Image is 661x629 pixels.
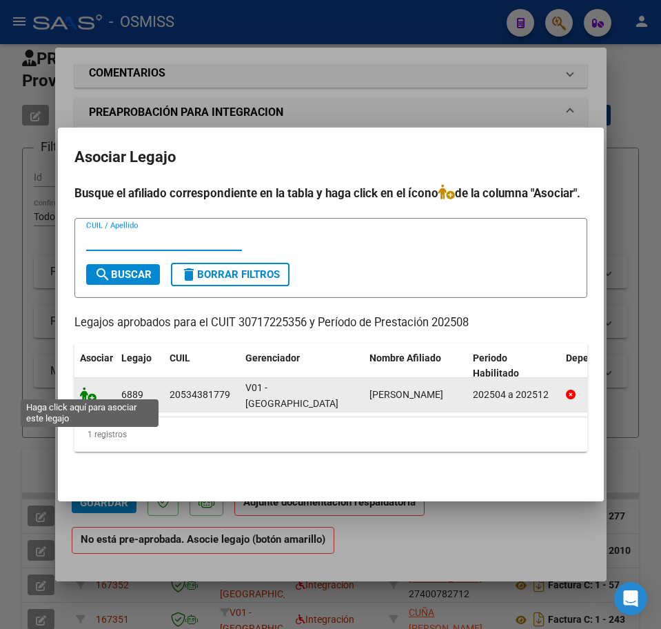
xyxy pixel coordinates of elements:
[170,352,190,363] span: CUIL
[245,352,300,363] span: Gerenciador
[74,314,587,332] p: Legajos aprobados para el CUIT 30717225356 y Período de Prestación 202508
[467,343,560,389] datatable-header-cell: Periodo Habilitado
[80,352,113,363] span: Asociar
[473,387,555,403] div: 202504 a 202512
[121,389,143,400] span: 6889
[164,343,240,389] datatable-header-cell: CUIL
[364,343,467,389] datatable-header-cell: Nombre Afiliado
[369,389,443,400] span: MORALES ENZO DAVID
[116,343,164,389] datatable-header-cell: Legajo
[181,268,280,281] span: Borrar Filtros
[74,184,587,202] h4: Busque el afiliado correspondiente en la tabla y haga click en el ícono de la columna "Asociar".
[86,264,160,285] button: Buscar
[74,144,587,170] h2: Asociar Legajo
[170,387,230,403] div: 20534381779
[74,417,587,452] div: 1 registros
[614,582,647,615] div: Open Intercom Messenger
[240,343,364,389] datatable-header-cell: Gerenciador
[369,352,441,363] span: Nombre Afiliado
[121,352,152,363] span: Legajo
[473,352,519,379] span: Periodo Habilitado
[181,266,197,283] mat-icon: delete
[171,263,289,286] button: Borrar Filtros
[566,352,624,363] span: Dependencia
[245,382,338,409] span: V01 - [GEOGRAPHIC_DATA]
[74,343,116,389] datatable-header-cell: Asociar
[94,268,152,281] span: Buscar
[94,266,111,283] mat-icon: search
